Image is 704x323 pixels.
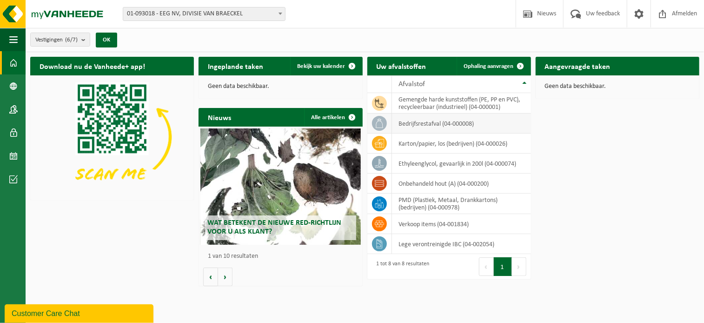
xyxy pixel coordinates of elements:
count: (6/7) [65,37,78,43]
a: Ophaling aanvragen [457,57,530,75]
img: Download de VHEPlus App [30,75,194,198]
button: 1 [494,257,512,276]
button: Previous [479,257,494,276]
td: bedrijfsrestafval (04-000008) [392,114,531,134]
td: verkoop items (04-001834) [392,214,531,234]
p: Geen data beschikbaar. [208,83,353,90]
button: Volgende [218,268,232,286]
iframe: chat widget [5,303,155,323]
span: Wat betekent de nieuwe RED-richtlijn voor u als klant? [207,219,341,236]
p: 1 van 10 resultaten [208,253,358,260]
td: gemengde harde kunststoffen (PE, PP en PVC), recycleerbaar (industrieel) (04-000001) [392,93,531,114]
td: karton/papier, los (bedrijven) (04-000026) [392,134,531,154]
span: 01-093018 - EEG NV, DIVISIE VAN BRAECKEL [123,7,286,21]
h2: Ingeplande taken [199,57,272,75]
button: OK [96,33,117,47]
span: Afvalstof [399,81,425,88]
td: PMD (Plastiek, Metaal, Drankkartons) (bedrijven) (04-000978) [392,194,531,214]
h2: Aangevraagde taken [536,57,620,75]
button: Vorige [203,268,218,286]
p: Geen data beschikbaar. [545,83,690,90]
h2: Download nu de Vanheede+ app! [30,57,154,75]
a: Bekijk uw kalender [290,57,362,75]
span: 01-093018 - EEG NV, DIVISIE VAN BRAECKEL [123,7,285,20]
button: Vestigingen(6/7) [30,33,90,47]
span: Bekijk uw kalender [298,63,345,69]
h2: Nieuws [199,108,240,126]
span: Vestigingen [35,33,78,47]
span: Ophaling aanvragen [464,63,514,69]
div: 1 tot 8 van 8 resultaten [372,256,430,277]
td: Lege verontreinigde IBC (04-002054) [392,234,531,254]
td: ethyleenglycol, gevaarlijk in 200l (04-000074) [392,154,531,174]
a: Alle artikelen [304,108,362,127]
h2: Uw afvalstoffen [367,57,436,75]
button: Next [512,257,526,276]
td: onbehandeld hout (A) (04-000200) [392,174,531,194]
a: Wat betekent de nieuwe RED-richtlijn voor u als klant? [200,128,361,245]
